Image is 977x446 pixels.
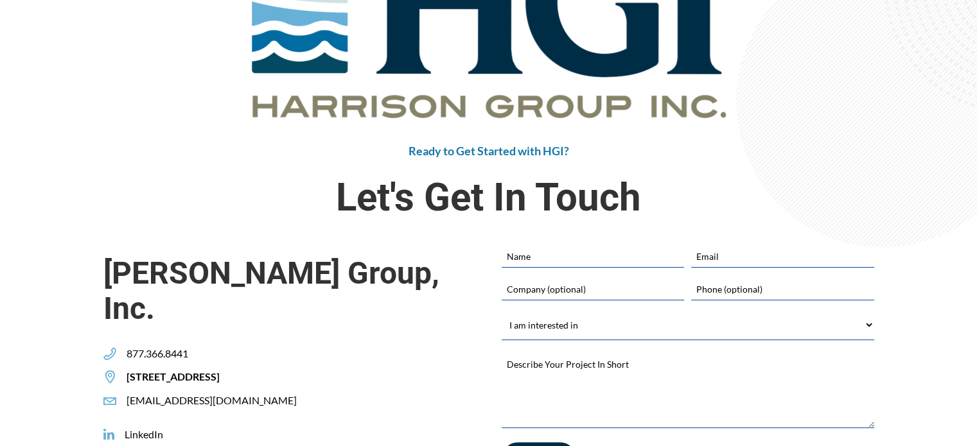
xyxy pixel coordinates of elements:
a: 877.366.8441 [103,347,188,361]
span: [PERSON_NAME] Group, Inc. [103,255,476,326]
a: [EMAIL_ADDRESS][DOMAIN_NAME] [103,394,297,407]
span: [STREET_ADDRESS] [116,370,220,384]
input: Email [691,245,874,267]
span: LinkedIn [114,428,163,442]
span: [EMAIL_ADDRESS][DOMAIN_NAME] [116,394,297,407]
span: Ready to Get Started with HGI? [409,144,569,158]
input: Name [502,245,684,267]
input: Phone (optional) [691,278,874,300]
span: 877.366.8441 [116,347,188,361]
a: [STREET_ADDRESS] [103,370,220,384]
input: Company (optional) [502,278,684,300]
span: Let's Get In Touch [103,171,874,225]
a: LinkedIn [103,428,163,442]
